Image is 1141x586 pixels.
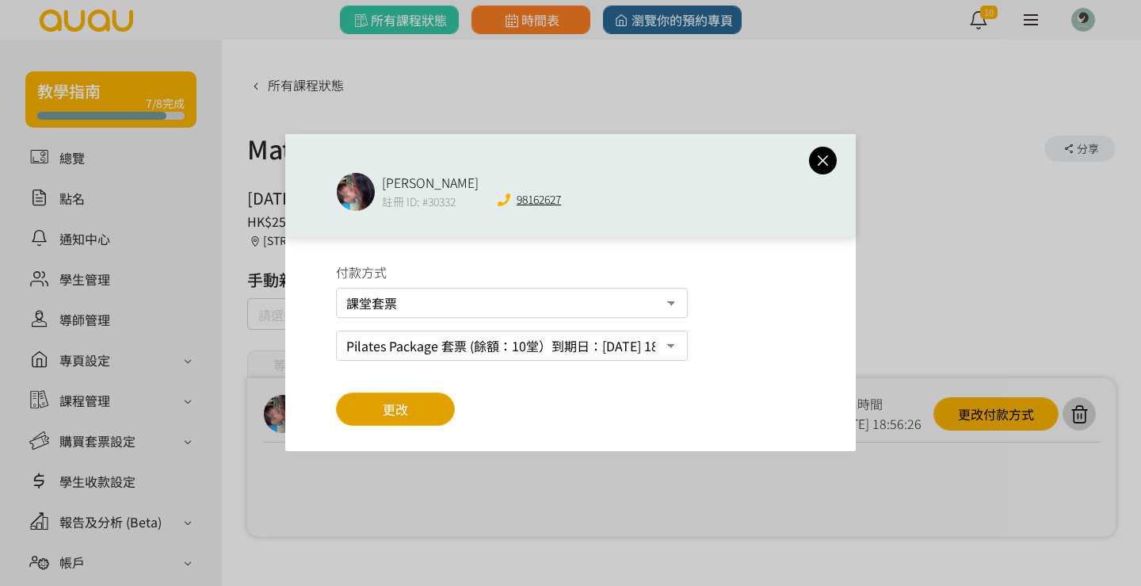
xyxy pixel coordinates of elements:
div: [PERSON_NAME] [382,174,479,192]
span: 更改 [383,400,408,419]
a: 98162627 [498,190,561,209]
span: 98162627 [517,190,561,209]
a: [PERSON_NAME] 註冊 ID: #30332 [336,172,479,212]
label: 付款方式 [336,262,387,282]
span: 註冊 ID: #30332 [382,192,479,211]
button: 更改 [336,393,455,426]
